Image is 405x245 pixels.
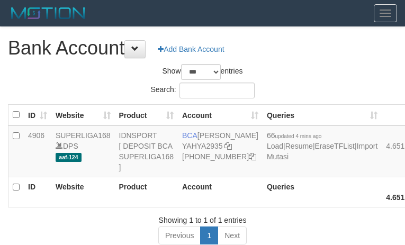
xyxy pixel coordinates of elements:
[51,177,115,207] th: Website
[24,125,51,177] td: 4906
[218,226,247,244] a: Next
[285,142,313,150] a: Resume
[179,83,255,98] input: Search:
[181,64,221,80] select: Showentries
[178,125,263,177] td: [PERSON_NAME] [PHONE_NUMBER]
[267,142,283,150] a: Load
[275,133,322,139] span: updated 4 mins ago
[115,125,178,177] td: IDNSPORT [ DEPOSIT BCA SUPERLIGA168 ]
[178,177,263,207] th: Account
[24,104,51,125] th: ID: activate to sort column ascending
[115,104,178,125] th: Product: activate to sort column ascending
[249,152,256,161] a: Copy 4062301272 to clipboard
[263,177,382,207] th: Queries
[267,131,321,140] span: 66
[51,125,115,177] td: DPS
[151,40,231,58] a: Add Bank Account
[267,131,377,161] span: | | |
[8,38,397,59] h1: Bank Account
[182,131,197,140] span: BCA
[158,226,201,244] a: Previous
[56,153,82,162] span: aaf-124
[115,177,178,207] th: Product
[56,131,111,140] a: SUPERLIGA168
[178,104,263,125] th: Account: activate to sort column ascending
[224,142,232,150] a: Copy YAHYA2935 to clipboard
[263,104,382,125] th: Queries: activate to sort column ascending
[182,142,223,150] a: YAHYA2935
[315,142,355,150] a: EraseTFList
[162,64,242,80] label: Show entries
[200,226,218,244] a: 1
[267,142,377,161] a: Import Mutasi
[8,211,397,225] div: Showing 1 to 1 of 1 entries
[24,177,51,207] th: ID
[8,5,88,21] img: MOTION_logo.png
[51,104,115,125] th: Website: activate to sort column ascending
[150,83,254,98] label: Search:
